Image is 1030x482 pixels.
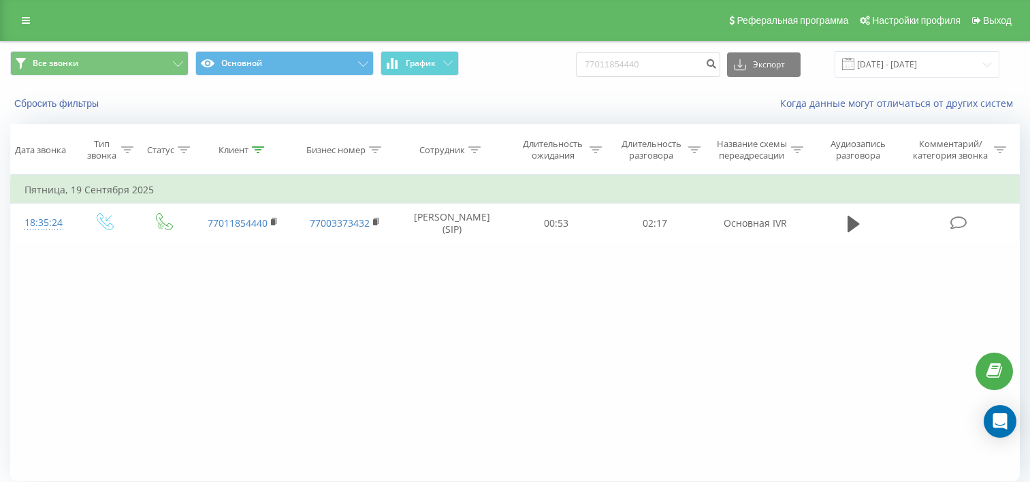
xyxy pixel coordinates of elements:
div: Длительность разговора [617,138,685,161]
div: Клиент [219,144,248,156]
div: Название схемы переадресации [716,138,788,161]
div: Тип звонка [86,138,118,161]
button: График [381,51,459,76]
td: Пятница, 19 Сентября 2025 [11,176,1020,204]
span: Выход [983,15,1012,26]
div: Длительность ожидания [519,138,587,161]
div: Аудиозапись разговора [819,138,898,161]
div: 18:35:24 [25,210,60,236]
span: График [406,59,436,68]
input: Поиск по номеру [576,52,720,77]
span: Все звонки [33,58,78,69]
button: Сбросить фильтры [10,97,106,110]
button: Все звонки [10,51,189,76]
div: Open Intercom Messenger [984,405,1016,438]
span: Реферальная программа [737,15,848,26]
button: Экспорт [727,52,801,77]
div: Статус [147,144,174,156]
td: Основная IVR [704,204,806,243]
a: 77003373432 [310,216,370,229]
div: Комментарий/категория звонка [911,138,991,161]
td: 00:53 [507,204,606,243]
div: Сотрудник [419,144,465,156]
td: 02:17 [605,204,704,243]
button: Основной [195,51,374,76]
td: [PERSON_NAME] (SIP) [397,204,507,243]
a: 77011854440 [208,216,268,229]
span: Настройки профиля [872,15,961,26]
div: Дата звонка [15,144,66,156]
div: Бизнес номер [306,144,366,156]
a: Когда данные могут отличаться от других систем [780,97,1020,110]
